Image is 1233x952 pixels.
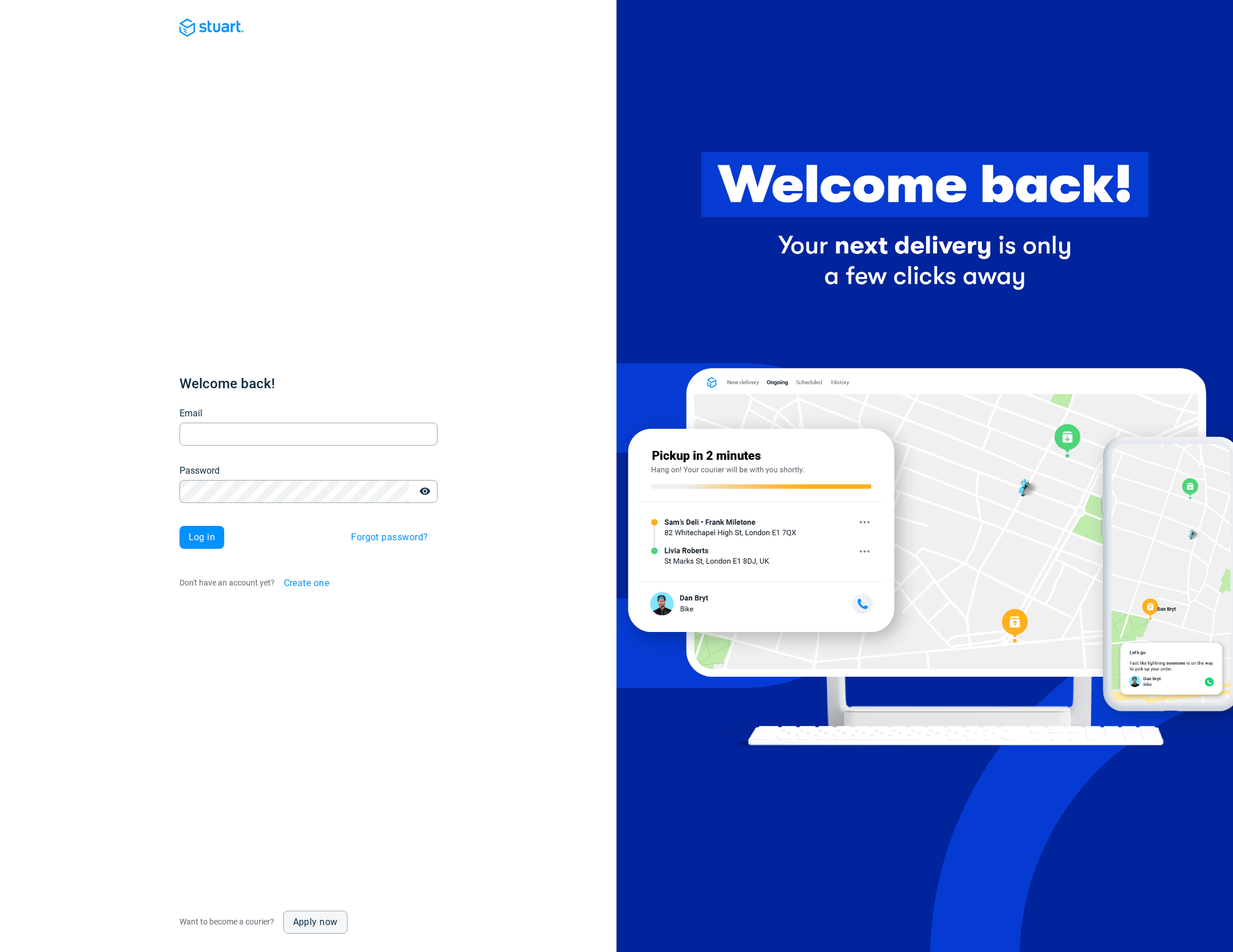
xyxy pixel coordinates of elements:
button: Create one [275,572,339,595]
span: Don't have an account yet? [180,578,275,587]
h1: Welcome back! [180,374,438,393]
button: Forgot password? [342,526,437,549]
span: Want to become a courier? [180,917,274,926]
span: Forgot password? [351,533,428,542]
label: Password [180,464,220,478]
button: Log in [180,526,225,549]
span: Log in [189,533,216,542]
span: Apply now [293,918,338,927]
span: Create one [284,579,330,588]
img: Blue logo [180,18,244,37]
label: Email [180,407,202,420]
a: Apply now [283,911,348,934]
